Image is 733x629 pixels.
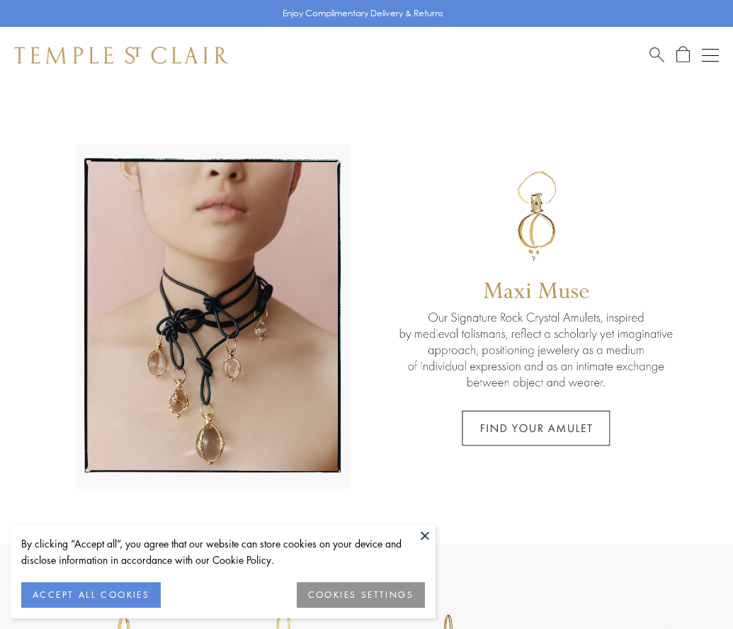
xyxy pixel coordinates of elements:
button: Open navigation [702,47,719,64]
img: Temple St. Clair [14,47,228,64]
button: ACCEPT ALL COOKIES [21,582,161,608]
p: Enjoy Complimentary Delivery & Returns [283,6,443,21]
a: Open Shopping Bag [676,46,690,64]
div: By clicking “Accept all”, you agree that our website can store cookies on your device and disclos... [21,535,425,568]
a: Search [649,46,664,64]
button: COOKIES SETTINGS [297,582,425,608]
